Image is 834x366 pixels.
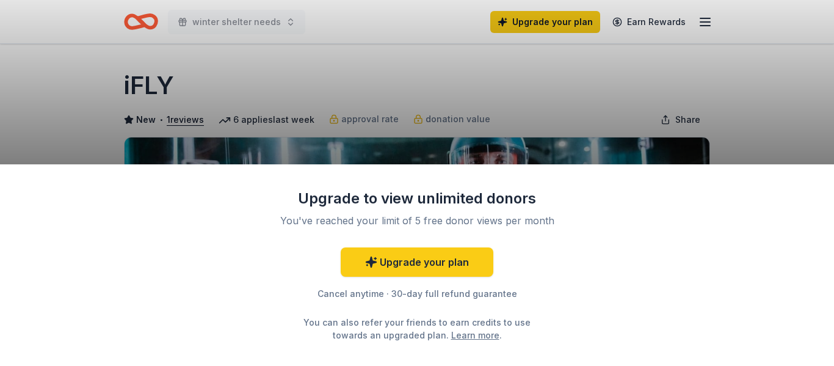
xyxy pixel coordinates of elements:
a: Upgrade your plan [341,247,493,277]
div: Cancel anytime · 30-day full refund guarantee [258,287,576,301]
div: You've reached your limit of 5 free donor views per month [273,213,561,228]
div: Upgrade to view unlimited donors [258,189,576,208]
a: Learn more [451,329,499,342]
div: You can also refer your friends to earn credits to use towards an upgraded plan. . [292,316,542,342]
